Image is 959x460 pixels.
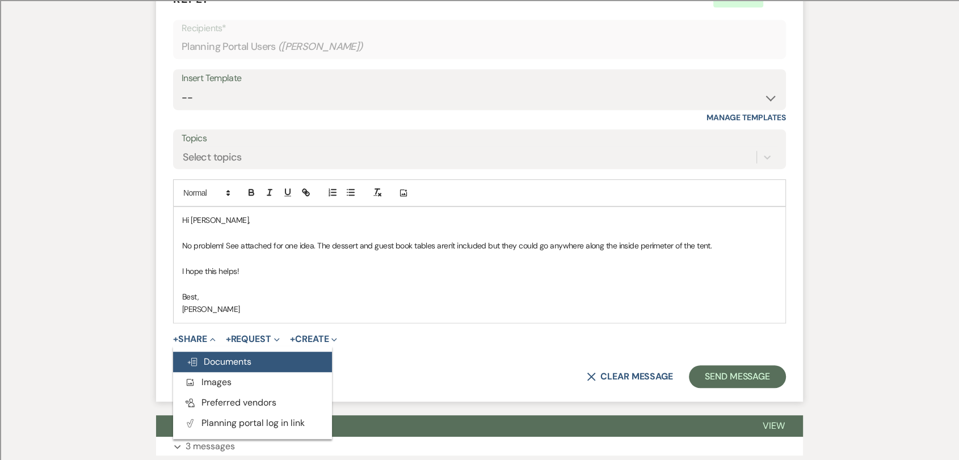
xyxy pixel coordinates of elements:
input: Search outlines [5,15,105,27]
button: Documents [173,352,332,372]
div: Move To ... [5,47,954,57]
div: Sign out [5,78,954,88]
div: Home [5,5,237,15]
span: Documents [187,356,251,368]
button: Planning portal log in link [173,413,332,433]
div: Sort A > Z [5,27,954,37]
div: Options [5,67,954,78]
button: Preferred vendors [173,393,332,413]
div: Sort New > Old [5,37,954,47]
div: Delete [5,57,954,67]
span: Images [184,376,232,388]
button: Images [173,372,332,393]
